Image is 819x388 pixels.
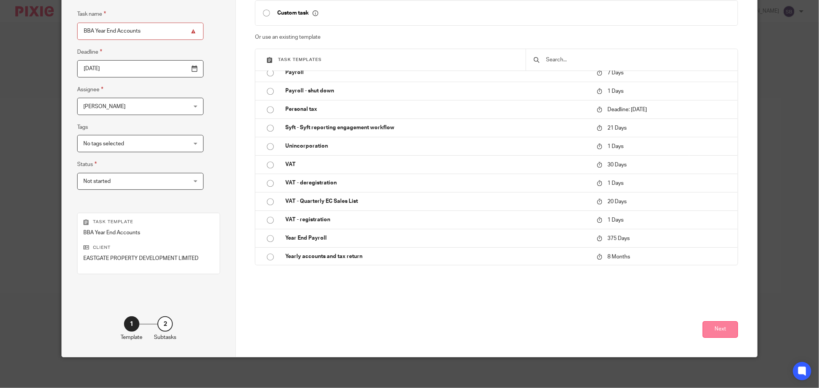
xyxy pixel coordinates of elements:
[285,69,589,76] p: Payroll
[83,104,126,109] span: [PERSON_NAME]
[607,254,630,260] span: 8 Months
[285,216,589,224] p: VAT - registration
[285,197,589,205] p: VAT - Quarterly EC Sales List
[607,125,627,130] span: 21 Days
[77,60,204,77] input: Pick a date
[607,217,624,222] span: 1 Days
[77,123,88,131] label: Tags
[83,219,214,225] p: Task template
[285,253,589,260] p: Yearly accounts and tax return
[157,316,173,332] div: 2
[278,58,322,62] span: Task templates
[607,199,627,204] span: 20 Days
[124,316,139,332] div: 1
[277,10,318,16] p: Custom task
[607,88,624,94] span: 1 Days
[285,234,589,242] p: Year End Payroll
[607,162,627,167] span: 30 Days
[285,179,589,187] p: VAT - deregistration
[83,229,214,237] p: BBA Year End Accounts
[83,179,111,184] span: Not started
[83,141,124,146] span: No tags selected
[607,107,647,112] span: Deadline: [DATE]
[607,235,630,241] span: 375 Days
[285,105,589,113] p: Personal tax
[255,33,738,41] p: Or use an existing template
[83,255,214,262] p: EASTGATE PROPERTY DEVELOPMENT LIMITED
[703,321,738,338] button: Next
[77,10,106,18] label: Task name
[607,70,624,75] span: 7 Days
[607,180,624,186] span: 1 Days
[285,161,589,168] p: VAT
[607,143,624,149] span: 1 Days
[77,23,204,40] input: Task name
[83,245,214,251] p: Client
[545,56,730,64] input: Search...
[285,124,589,132] p: Syft - Syft reporting engagement workflow
[121,334,142,341] p: Template
[285,142,589,150] p: Unincorporation
[154,334,176,341] p: Subtasks
[77,85,103,94] label: Assignee
[285,87,589,95] p: Payroll - shut down
[77,160,97,169] label: Status
[77,48,102,56] label: Deadline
